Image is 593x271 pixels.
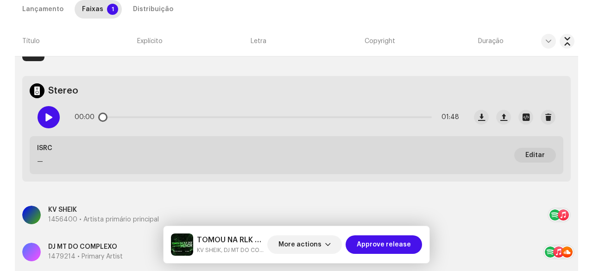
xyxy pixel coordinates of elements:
[478,37,504,46] span: Duração
[251,37,266,46] span: Letra
[48,205,159,215] p: KV SHEIK
[514,148,556,163] button: Editar
[525,146,545,164] span: Editar
[435,108,459,126] span: 01:48
[137,37,163,46] span: Explícito
[365,37,395,46] span: Copyright
[48,215,159,225] p: 1456400 • Artista primário principal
